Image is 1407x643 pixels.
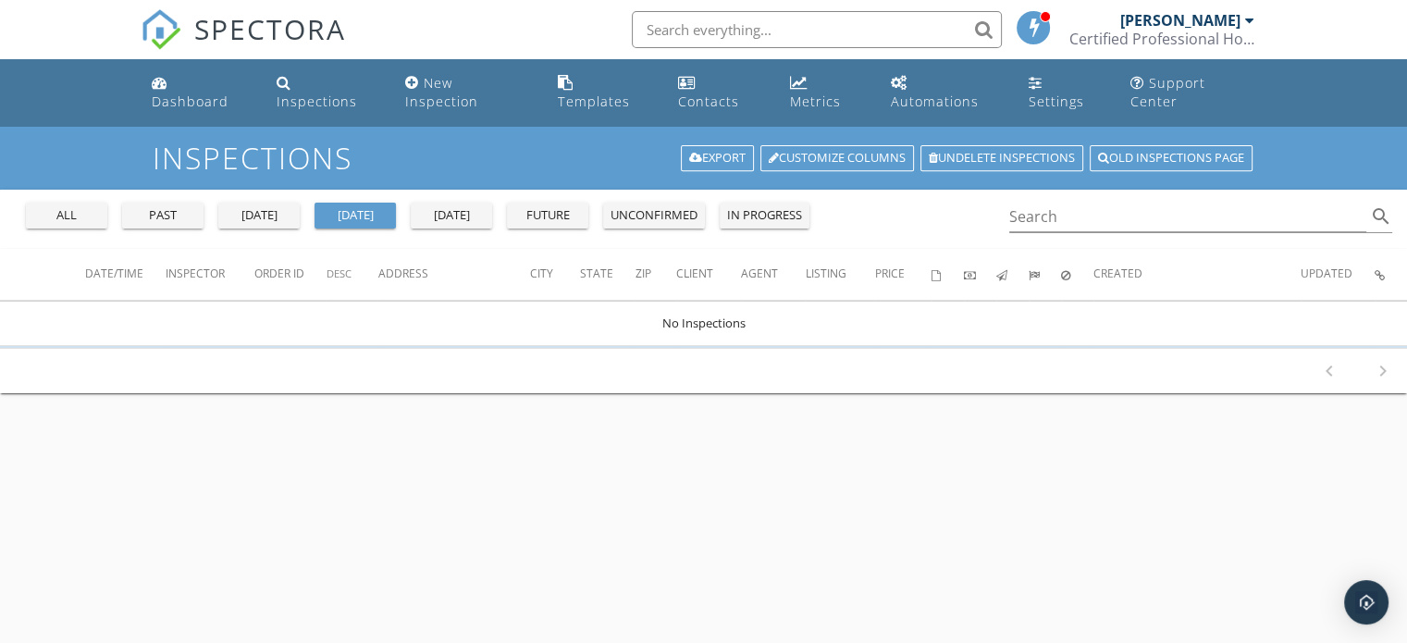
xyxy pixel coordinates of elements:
div: past [130,206,196,225]
span: City [530,266,553,281]
th: Paid: Not sorted. [964,249,996,301]
th: Inspection Details: Not sorted. [1375,249,1407,301]
th: City: Not sorted. [530,249,580,301]
th: Published: Not sorted. [996,249,1029,301]
i: search [1370,205,1392,228]
th: Created: Not sorted. [1093,249,1301,301]
a: Export [681,145,754,171]
div: Metrics [790,93,841,110]
div: in progress [727,206,802,225]
input: Search [1009,202,1367,232]
th: Listing: Not sorted. [806,249,874,301]
th: Updated: Not sorted. [1301,249,1375,301]
h1: Inspections [153,142,1254,174]
span: Date/Time [85,266,143,281]
div: [DATE] [322,206,389,225]
div: Open Intercom Messenger [1344,580,1388,624]
div: [DATE] [418,206,485,225]
span: Order ID [254,266,304,281]
div: New Inspection [405,74,478,110]
div: all [33,206,100,225]
button: future [507,203,588,229]
span: Zip [635,266,650,281]
div: Certified Professional Home Inspection [1069,30,1254,48]
th: Zip: Not sorted. [635,249,676,301]
a: Templates [550,67,656,119]
span: Listing [806,266,846,281]
a: SPECTORA [141,25,346,64]
a: Undelete inspections [920,145,1083,171]
div: Inspections [277,93,357,110]
th: Order ID: Not sorted. [254,249,327,301]
a: Automations (Basic) [883,67,1006,119]
th: Price: Not sorted. [875,249,932,301]
button: [DATE] [218,203,300,229]
button: [DATE] [411,203,492,229]
input: Search everything... [632,11,1002,48]
th: State: Not sorted. [579,249,635,301]
div: Settings [1028,93,1083,110]
th: Desc: Not sorted. [327,249,378,301]
span: Address [378,266,428,281]
a: Dashboard [144,67,254,119]
div: [DATE] [226,206,292,225]
a: Settings [1020,67,1108,119]
a: Contacts [671,67,768,119]
button: past [122,203,204,229]
div: [PERSON_NAME] [1120,11,1240,30]
a: Customize Columns [760,145,914,171]
a: Old inspections page [1090,145,1253,171]
span: Updated [1301,266,1352,281]
span: State [579,266,612,281]
button: in progress [720,203,809,229]
div: unconfirmed [611,206,697,225]
th: Agent: Not sorted. [741,249,806,301]
button: all [26,203,107,229]
div: Dashboard [152,93,228,110]
th: Canceled: Not sorted. [1061,249,1093,301]
div: future [514,206,581,225]
th: Inspector: Not sorted. [166,249,254,301]
span: SPECTORA [194,9,346,48]
a: Support Center [1123,67,1263,119]
th: Date/Time: Not sorted. [85,249,166,301]
a: New Inspection [398,67,536,119]
th: Client: Not sorted. [676,249,741,301]
div: Support Center [1130,74,1205,110]
div: Automations [891,93,979,110]
img: The Best Home Inspection Software - Spectora [141,9,181,50]
div: Contacts [678,93,739,110]
th: Agreements signed: Not sorted. [932,249,964,301]
span: Desc [327,266,352,280]
span: Agent [741,266,778,281]
div: Templates [558,93,630,110]
button: [DATE] [315,203,396,229]
span: Client [676,266,713,281]
span: Inspector [166,266,225,281]
a: Metrics [783,67,870,119]
a: Inspections [269,67,382,119]
button: unconfirmed [603,203,705,229]
th: Submitted: Not sorted. [1029,249,1061,301]
span: Price [875,266,905,281]
span: Created [1093,266,1142,281]
th: Address: Not sorted. [378,249,530,301]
